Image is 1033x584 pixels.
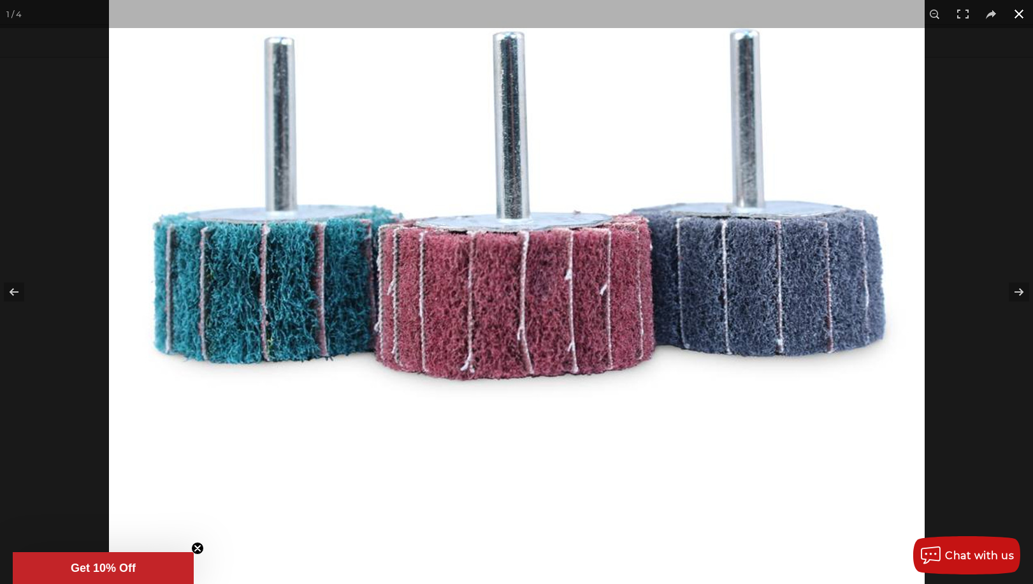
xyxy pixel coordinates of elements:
[13,552,194,584] div: Get 10% OffClose teaser
[988,260,1033,324] button: Next (arrow right)
[191,542,204,555] button: Close teaser
[913,536,1020,574] button: Chat with us
[71,562,136,574] span: Get 10% Off
[945,550,1014,562] span: Chat with us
